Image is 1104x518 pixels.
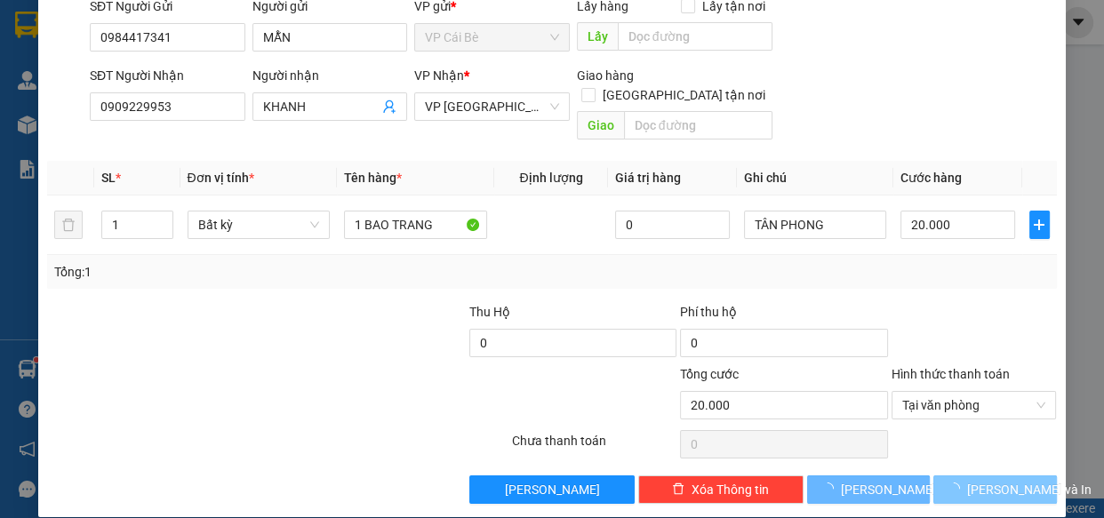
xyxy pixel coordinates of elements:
[933,475,1056,504] button: [PERSON_NAME] và In
[344,171,402,185] span: Tên hàng
[948,482,967,495] span: loading
[577,111,624,139] span: Giao
[638,475,804,504] button: deleteXóa Thông tin
[15,17,43,36] span: Gửi:
[744,211,887,239] input: Ghi Chú
[152,58,332,79] div: THO
[821,482,841,495] span: loading
[519,171,582,185] span: Định lượng
[680,302,887,329] div: Phí thu hộ
[425,24,559,51] span: VP Cái Bè
[577,22,618,51] span: Lấy
[510,431,679,462] div: Chưa thanh toán
[15,15,140,36] div: VP Cái Bè
[414,68,464,83] span: VP Nhận
[152,17,195,36] span: Nhận:
[382,100,396,114] span: user-add
[892,367,1010,381] label: Hình thức thanh toán
[900,171,962,185] span: Cước hàng
[152,15,332,58] div: VP [GEOGRAPHIC_DATA]
[615,211,730,239] input: 0
[680,367,739,381] span: Tổng cước
[344,211,487,239] input: VD: Bàn, Ghế
[1030,218,1049,232] span: plus
[198,211,320,238] span: Bất kỳ
[596,85,772,105] span: [GEOGRAPHIC_DATA] tận nơi
[624,111,772,139] input: Dọc đường
[54,262,428,282] div: Tổng: 1
[152,79,332,104] div: 0964222577
[425,93,559,120] span: VP Sài Gòn
[737,161,894,195] th: Ghi chú
[13,115,142,136] div: 20.000
[1029,211,1050,239] button: plus
[15,36,140,58] div: NAM
[505,480,600,499] span: [PERSON_NAME]
[15,58,140,83] div: 0939441152
[577,68,634,83] span: Giao hàng
[672,482,684,497] span: delete
[54,211,83,239] button: delete
[618,22,772,51] input: Dọc đường
[188,171,254,185] span: Đơn vị tính
[252,66,408,85] div: Người nhận
[469,305,510,319] span: Thu Hộ
[902,392,1046,418] span: Tại văn phòng
[469,475,635,504] button: [PERSON_NAME]
[101,171,116,185] span: SL
[13,116,43,135] span: Rồi :
[615,171,681,185] span: Giá trị hàng
[90,66,245,85] div: SĐT Người Nhận
[807,475,930,504] button: [PERSON_NAME]
[841,480,936,499] span: [PERSON_NAME]
[967,480,1092,499] span: [PERSON_NAME] và In
[692,480,769,499] span: Xóa Thông tin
